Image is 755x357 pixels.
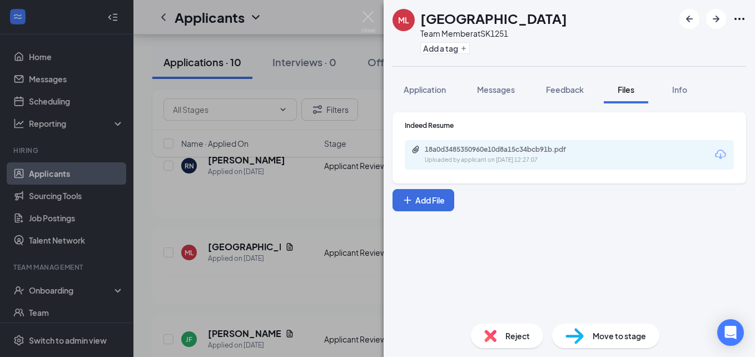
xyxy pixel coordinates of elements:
button: ArrowLeftNew [679,9,699,29]
h1: [GEOGRAPHIC_DATA] [420,9,567,28]
span: Application [404,85,446,95]
button: Add FilePlus [393,189,454,211]
svg: Ellipses [733,12,746,26]
button: PlusAdd a tag [420,42,470,54]
div: Team Member at SK1251 [420,28,567,39]
a: Paperclip18a0d3485350960e10d8a15c34bcb91b.pdfUploaded by applicant on [DATE] 12:27:07 [411,145,592,165]
span: Info [672,85,687,95]
span: Reject [505,330,530,342]
svg: Plus [460,45,467,52]
button: ArrowRight [706,9,726,29]
svg: Plus [402,195,413,206]
div: 18a0d3485350960e10d8a15c34bcb91b.pdf [425,145,580,154]
div: Uploaded by applicant on [DATE] 12:27:07 [425,156,592,165]
svg: ArrowRight [709,12,723,26]
svg: Paperclip [411,145,420,154]
span: Move to stage [593,330,646,342]
div: ML [398,14,409,26]
span: Feedback [546,85,584,95]
svg: Download [714,148,727,161]
div: Open Intercom Messenger [717,319,744,346]
span: Files [618,85,634,95]
div: Indeed Resume [405,121,734,130]
span: Messages [477,85,515,95]
svg: ArrowLeftNew [683,12,696,26]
